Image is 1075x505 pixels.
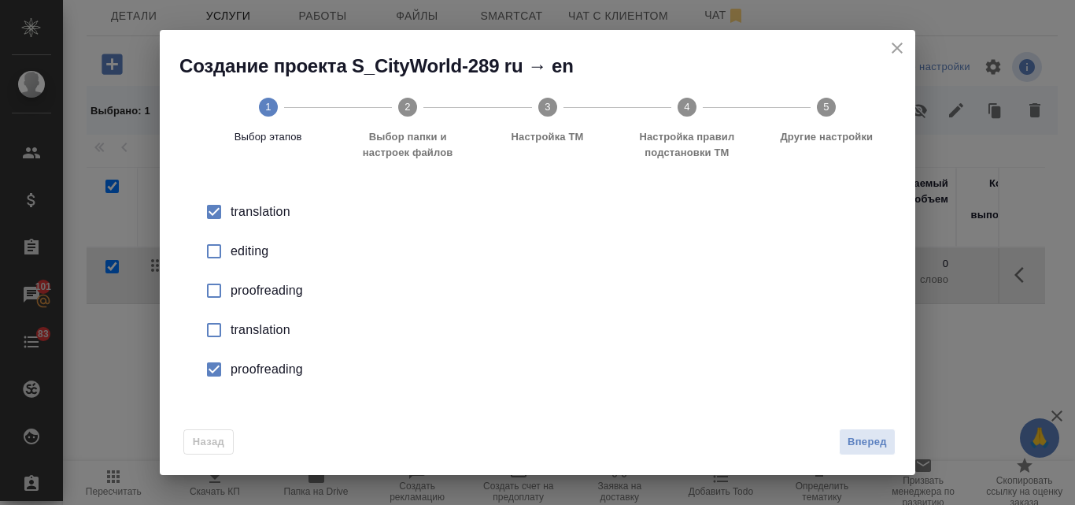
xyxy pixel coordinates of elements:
span: Настройка ТМ [484,129,611,145]
div: translation [231,321,877,340]
div: proofreading [231,360,877,379]
span: Другие настройки [763,129,890,145]
div: proofreading [231,281,877,300]
h2: Создание проекта S_CityWorld-289 ru → en [179,54,915,79]
text: 1 [265,101,271,113]
span: Выбор папки и настроек файлов [344,129,471,161]
div: editing [231,242,877,261]
text: 4 [684,101,689,113]
text: 2 [405,101,410,113]
text: 3 [545,101,550,113]
span: Вперед [848,433,887,451]
span: Настройка правил подстановки TM [623,129,750,161]
text: 5 [824,101,829,113]
button: Вперед [839,429,896,456]
button: close [885,36,909,60]
span: Выбор этапов [205,129,331,145]
div: translation [231,202,877,221]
